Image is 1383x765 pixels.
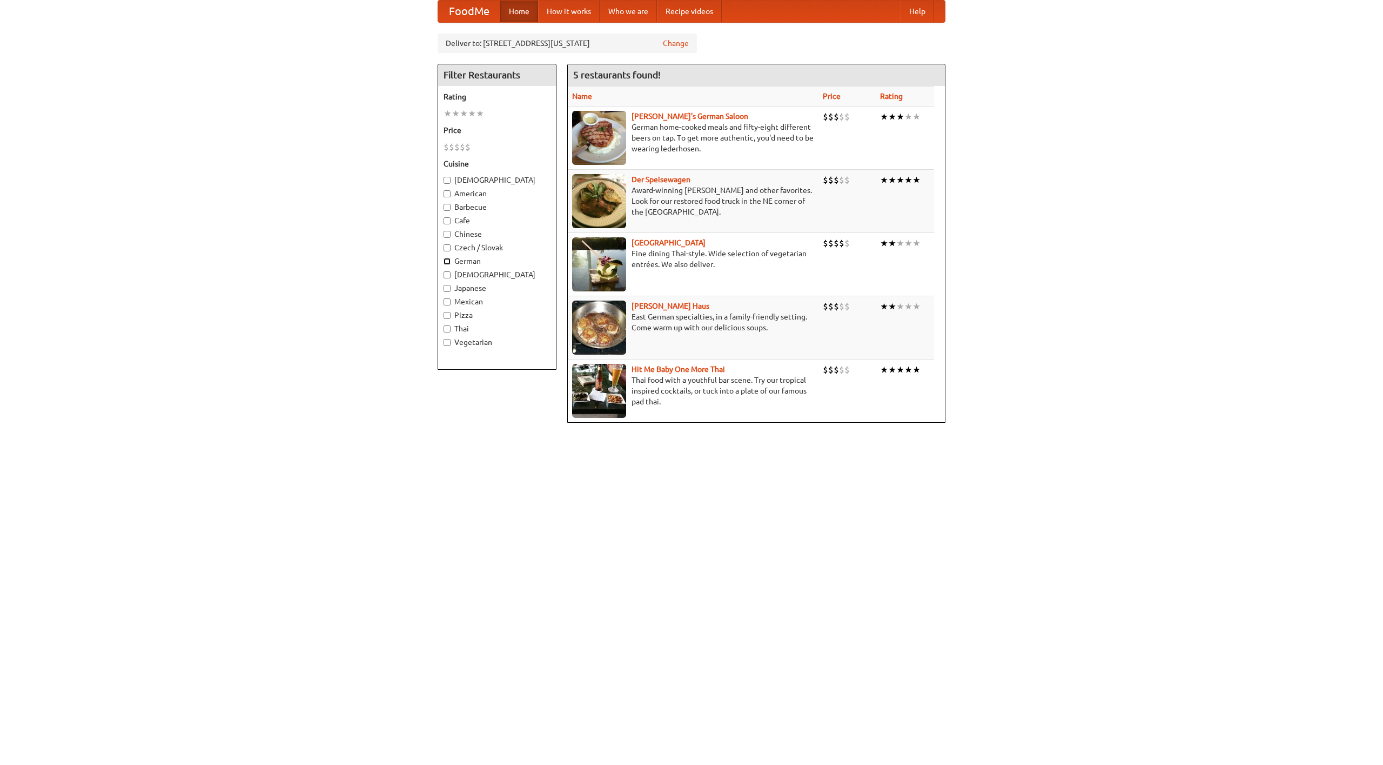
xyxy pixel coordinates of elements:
label: Mexican [444,296,550,307]
label: American [444,188,550,199]
label: [DEMOGRAPHIC_DATA] [444,175,550,185]
li: $ [834,364,839,376]
a: [GEOGRAPHIC_DATA] [632,238,706,247]
li: ★ [912,364,921,376]
input: Thai [444,325,451,332]
p: Award-winning [PERSON_NAME] and other favorites. Look for our restored food truck in the NE corne... [572,185,814,217]
li: ★ [896,364,904,376]
li: $ [834,174,839,186]
label: Chinese [444,229,550,240]
label: Vegetarian [444,337,550,348]
li: ★ [912,301,921,312]
li: ★ [888,111,896,123]
li: ★ [888,364,896,376]
a: FoodMe [438,1,500,22]
h5: Rating [444,91,550,102]
a: Recipe videos [657,1,722,22]
label: Barbecue [444,202,550,212]
li: ★ [888,301,896,312]
li: $ [839,301,844,312]
li: $ [465,141,471,153]
a: Home [500,1,538,22]
b: Der Speisewagen [632,175,690,184]
li: $ [839,237,844,249]
p: Thai food with a youthful bar scene. Try our tropical inspired cocktails, or tuck into a plate of... [572,375,814,407]
li: ★ [460,108,468,119]
img: kohlhaus.jpg [572,301,626,355]
h4: Filter Restaurants [438,64,556,86]
img: babythai.jpg [572,364,626,418]
a: Change [663,38,689,49]
li: ★ [912,174,921,186]
a: Name [572,92,592,101]
li: ★ [880,364,888,376]
input: Czech / Slovak [444,244,451,251]
li: $ [844,111,850,123]
li: ★ [896,301,904,312]
li: $ [844,301,850,312]
li: $ [823,174,828,186]
div: Deliver to: [STREET_ADDRESS][US_STATE] [438,34,697,53]
li: $ [834,111,839,123]
a: Price [823,92,841,101]
label: Japanese [444,283,550,294]
img: esthers.jpg [572,111,626,165]
ng-pluralize: 5 restaurants found! [573,70,661,80]
img: speisewagen.jpg [572,174,626,228]
li: $ [844,237,850,249]
label: German [444,256,550,267]
li: $ [823,111,828,123]
p: Fine dining Thai-style. Wide selection of vegetarian entrées. We also deliver. [572,248,814,270]
li: ★ [888,174,896,186]
li: $ [828,301,834,312]
li: $ [828,111,834,123]
input: Pizza [444,312,451,319]
li: ★ [904,301,912,312]
li: ★ [896,237,904,249]
p: East German specialties, in a family-friendly setting. Come warm up with our delicious soups. [572,311,814,333]
li: ★ [904,174,912,186]
input: [DEMOGRAPHIC_DATA] [444,177,451,184]
li: ★ [904,364,912,376]
input: German [444,258,451,265]
input: Cafe [444,217,451,224]
li: $ [839,364,844,376]
a: Who we are [600,1,657,22]
input: Japanese [444,285,451,292]
li: ★ [468,108,476,119]
label: [DEMOGRAPHIC_DATA] [444,269,550,280]
li: $ [444,141,449,153]
li: ★ [880,301,888,312]
label: Czech / Slovak [444,242,550,253]
li: $ [844,364,850,376]
li: $ [828,364,834,376]
img: satay.jpg [572,237,626,291]
li: $ [834,301,839,312]
li: ★ [896,111,904,123]
li: ★ [476,108,484,119]
li: ★ [912,237,921,249]
li: $ [839,111,844,123]
li: ★ [904,237,912,249]
li: $ [823,301,828,312]
li: $ [828,237,834,249]
li: ★ [904,111,912,123]
li: ★ [444,108,452,119]
b: Hit Me Baby One More Thai [632,365,725,374]
a: Rating [880,92,903,101]
li: ★ [912,111,921,123]
a: [PERSON_NAME] Haus [632,302,709,310]
input: [DEMOGRAPHIC_DATA] [444,271,451,278]
label: Thai [444,323,550,334]
li: ★ [880,237,888,249]
li: ★ [896,174,904,186]
a: Help [901,1,934,22]
li: $ [449,141,454,153]
a: [PERSON_NAME]'s German Saloon [632,112,748,121]
input: Mexican [444,298,451,305]
li: $ [844,174,850,186]
li: ★ [880,111,888,123]
p: German home-cooked meals and fifty-eight different beers on tap. To get more authentic, you'd nee... [572,122,814,154]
